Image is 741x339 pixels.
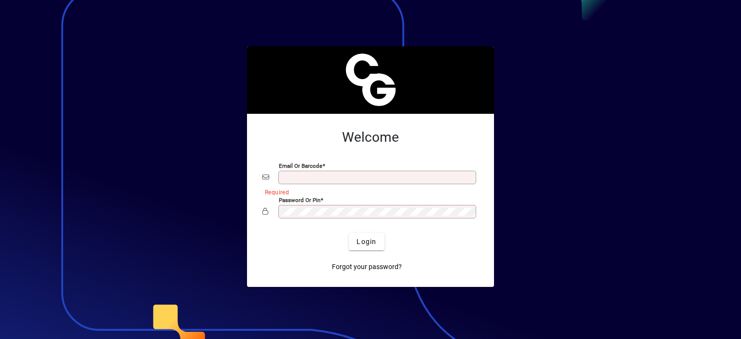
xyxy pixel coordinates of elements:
[332,262,402,272] span: Forgot your password?
[357,237,376,247] span: Login
[349,233,384,250] button: Login
[262,129,479,146] h2: Welcome
[328,258,406,275] a: Forgot your password?
[265,187,471,197] mat-error: Required
[279,163,322,169] mat-label: Email or Barcode
[279,197,320,203] mat-label: Password or Pin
